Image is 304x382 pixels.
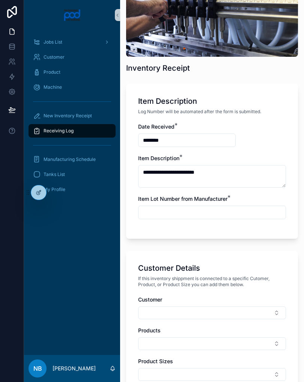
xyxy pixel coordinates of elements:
[29,153,116,166] a: Manufacturing Schedule
[53,365,96,372] p: [PERSON_NAME]
[138,123,175,130] span: Date Received
[138,109,261,115] span: Log Number will be automated after the form is submitted.
[138,368,286,381] button: Select Button
[29,65,116,79] a: Product
[29,168,116,181] a: Tanks List
[44,84,62,90] span: Machine
[138,327,161,333] span: Products
[44,69,60,75] span: Product
[138,306,286,319] button: Select Button
[29,109,116,123] a: New Inventory Receipt
[138,96,197,106] h1: Item Description
[138,263,200,273] h1: Customer Details
[138,155,179,161] span: Item Description
[44,156,96,162] span: Manufacturing Schedule
[29,124,116,138] a: Receiving Log
[138,276,286,288] span: If this inventory shippment is connected to a specific Cutomer, Product, or Product Size you can ...
[44,128,74,134] span: Receiving Log
[126,63,190,73] h1: Inventory Receipt
[138,296,162,303] span: Customer
[24,30,120,206] div: scrollable content
[63,9,81,21] img: App logo
[33,364,42,373] span: NB
[44,54,65,60] span: Customer
[138,358,173,364] span: Product Sizes
[44,39,62,45] span: Jobs List
[138,337,286,350] button: Select Button
[44,113,92,119] span: New Inventory Receipt
[44,171,65,177] span: Tanks List
[29,80,116,94] a: Machine
[44,186,65,193] span: My Profile
[138,196,227,202] span: Item Lot Number from Manufacturer
[29,50,116,64] a: Customer
[29,183,116,196] a: My Profile
[29,35,116,49] a: Jobs List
